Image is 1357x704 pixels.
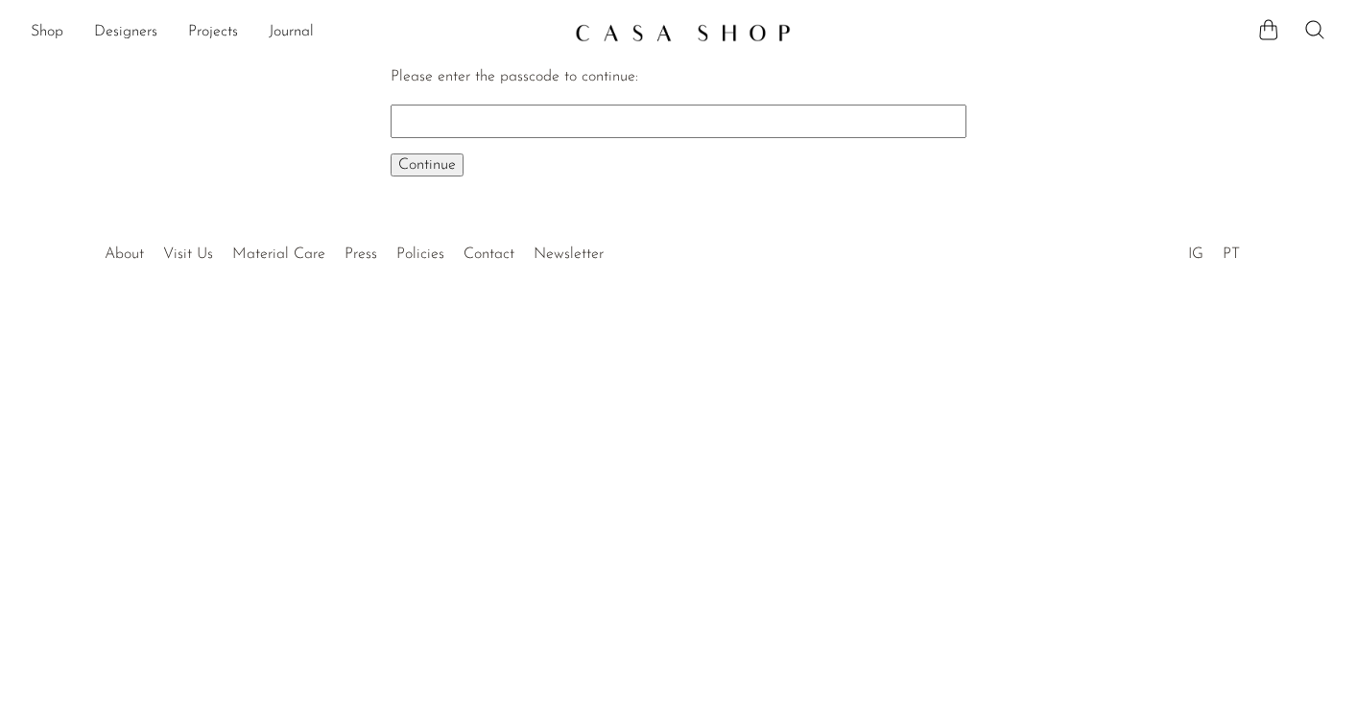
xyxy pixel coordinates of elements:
a: Material Care [232,246,325,262]
a: IG [1188,246,1203,262]
ul: Quick links [95,231,613,268]
span: Continue [398,157,456,173]
ul: NEW HEADER MENU [31,16,559,49]
a: Shop [31,20,63,45]
button: Continue [391,153,464,176]
a: Press [345,246,377,262]
a: Projects [188,20,238,45]
a: Journal [269,20,314,45]
a: Contact [464,246,514,262]
a: About [105,246,144,262]
ul: Social Medias [1178,231,1250,268]
a: Designers [94,20,157,45]
a: Policies [396,246,444,262]
a: PT [1223,246,1240,262]
nav: Desktop navigation [31,16,559,49]
label: Please enter the passcode to continue: [391,69,638,84]
a: Visit Us [163,246,213,262]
